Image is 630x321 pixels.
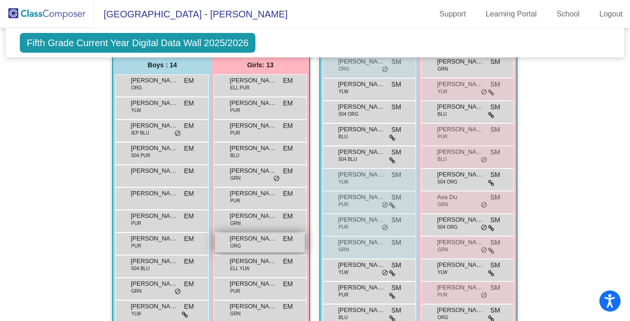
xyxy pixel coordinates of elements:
span: BLU [437,156,446,163]
span: SM [490,170,500,180]
span: GRN [437,65,448,72]
span: GRN [437,201,448,208]
span: SM [490,147,500,157]
span: SM [490,125,500,135]
span: EM [184,234,194,244]
span: [PERSON_NAME] [437,170,484,179]
span: do_not_disturb_alt [273,175,280,183]
span: [PERSON_NAME] [229,76,277,85]
span: do_not_disturb_alt [481,247,487,254]
span: PUR [230,197,240,204]
span: EM [283,98,293,108]
a: Logout [592,7,630,22]
span: [PERSON_NAME] [437,125,484,134]
span: [PERSON_NAME] [131,234,178,243]
span: EM [283,257,293,266]
span: BLU [338,133,347,140]
span: [PERSON_NAME] [338,283,385,292]
span: ORG [230,242,241,249]
span: 504 BLU [131,265,149,272]
span: do_not_disturb_alt [481,88,487,96]
span: [PERSON_NAME] [131,166,178,176]
span: SM [490,193,500,202]
span: [PERSON_NAME] [PERSON_NAME] [338,102,385,112]
span: EM [184,189,194,199]
span: YLW [338,88,348,95]
span: EM [184,211,194,221]
span: [PERSON_NAME] [338,238,385,247]
span: [PERSON_NAME] [131,98,178,108]
span: BLU [437,111,446,118]
span: 504 BLU [338,156,357,163]
span: SM [391,102,401,112]
span: SM [490,102,500,112]
span: SM [391,80,401,89]
span: SM [391,260,401,270]
span: 504 ORG [437,224,457,231]
span: [PERSON_NAME] [437,147,484,157]
span: SM [391,57,401,67]
span: [PERSON_NAME] [131,302,178,311]
span: [PERSON_NAME] [131,211,178,221]
span: [PERSON_NAME] [131,144,178,153]
span: EM [184,76,194,86]
span: Fifth Grade Current Year Digital Data Wall 2025/2026 [20,33,256,53]
span: [PERSON_NAME] [131,76,178,85]
span: GRN [230,220,240,227]
span: Ava Du [437,193,484,202]
span: SM [391,238,401,248]
span: ORG [338,65,349,72]
span: SM [391,215,401,225]
span: ORG [437,314,448,321]
span: [PERSON_NAME] [229,144,277,153]
span: 504 PUR [131,152,150,159]
span: do_not_disturb_alt [174,130,181,137]
span: SM [490,57,500,67]
span: [PERSON_NAME] [229,302,277,311]
span: [PERSON_NAME] [131,121,178,130]
span: SM [391,283,401,293]
span: [PERSON_NAME] [131,257,178,266]
span: SM [490,283,500,293]
span: IEP BLU [131,129,149,136]
span: SM [490,305,500,315]
span: EM [283,234,293,244]
span: do_not_disturb_alt [481,224,487,232]
span: EM [184,98,194,108]
span: [PERSON_NAME] [437,215,484,225]
span: [PERSON_NAME] [229,279,277,289]
span: ELL PUR [230,84,249,91]
span: PUR [437,291,447,298]
span: [PERSON_NAME] [338,80,385,89]
span: [PERSON_NAME] [229,121,277,130]
span: SM [391,125,401,135]
span: [PERSON_NAME] [131,279,178,289]
span: PUR [230,129,240,136]
span: YLW [437,269,447,276]
span: [PERSON_NAME] [338,215,385,225]
span: GRN [437,246,448,253]
span: [PERSON_NAME] [338,305,385,315]
span: EM [184,257,194,266]
span: [PERSON_NAME] [338,193,385,202]
span: [PERSON_NAME] [229,98,277,108]
span: GRN [230,175,240,182]
span: PUR [131,220,141,227]
span: EM [283,144,293,153]
span: do_not_disturb_alt [382,201,388,209]
span: YLW [338,269,348,276]
span: PUR [230,107,240,114]
span: YLW [437,88,447,95]
span: PUR [338,224,348,231]
a: School [549,7,587,22]
span: ORG [131,84,142,91]
span: PUR [437,133,447,140]
span: BLU [230,152,239,159]
span: [PERSON_NAME] [338,260,385,270]
span: EM [283,279,293,289]
a: Support [432,7,474,22]
span: EM [283,166,293,176]
span: PUR [131,242,141,249]
div: Boys : 14 [113,56,211,74]
span: BLU [338,314,347,321]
